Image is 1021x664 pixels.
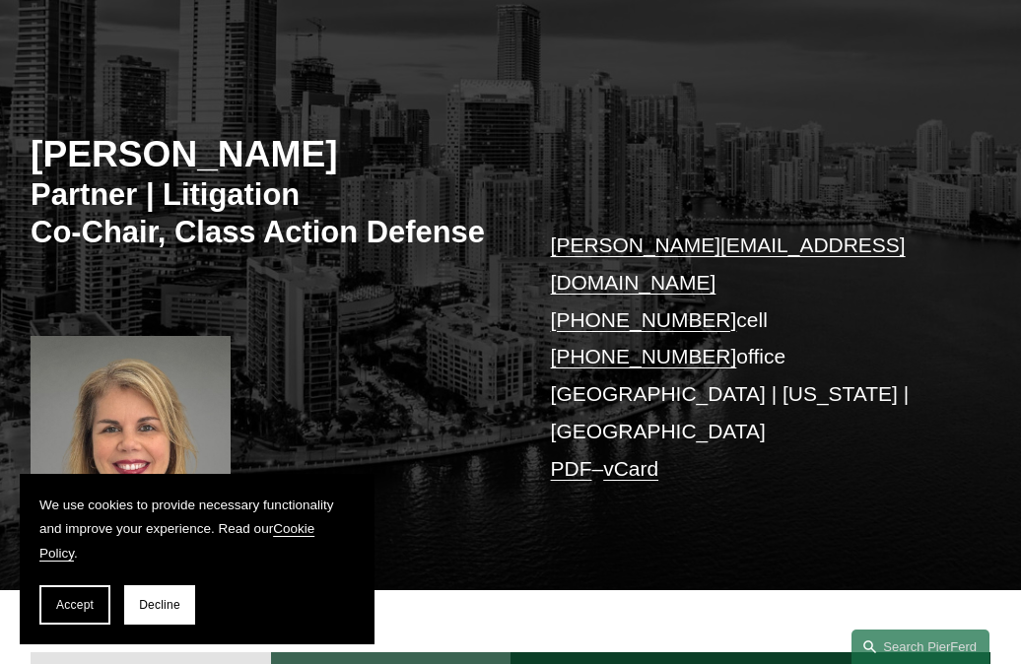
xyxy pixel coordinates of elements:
p: cell office [GEOGRAPHIC_DATA] | [US_STATE] | [GEOGRAPHIC_DATA] – [551,227,951,487]
a: PDF [551,457,592,480]
a: vCard [603,457,658,480]
a: [PHONE_NUMBER] [551,345,737,367]
span: Accept [56,598,94,612]
a: [PERSON_NAME][EMAIL_ADDRESS][DOMAIN_NAME] [551,233,906,294]
a: Cookie Policy [39,521,314,560]
a: Search this site [851,630,989,664]
h2: [PERSON_NAME] [31,132,510,176]
button: Decline [124,585,195,625]
p: We use cookies to provide necessary functionality and improve your experience. Read our . [39,494,355,565]
span: Decline [139,598,180,612]
h3: Partner | Litigation Co-Chair, Class Action Defense [31,176,510,252]
a: [PHONE_NUMBER] [551,308,737,331]
button: Accept [39,585,110,625]
section: Cookie banner [20,474,374,644]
